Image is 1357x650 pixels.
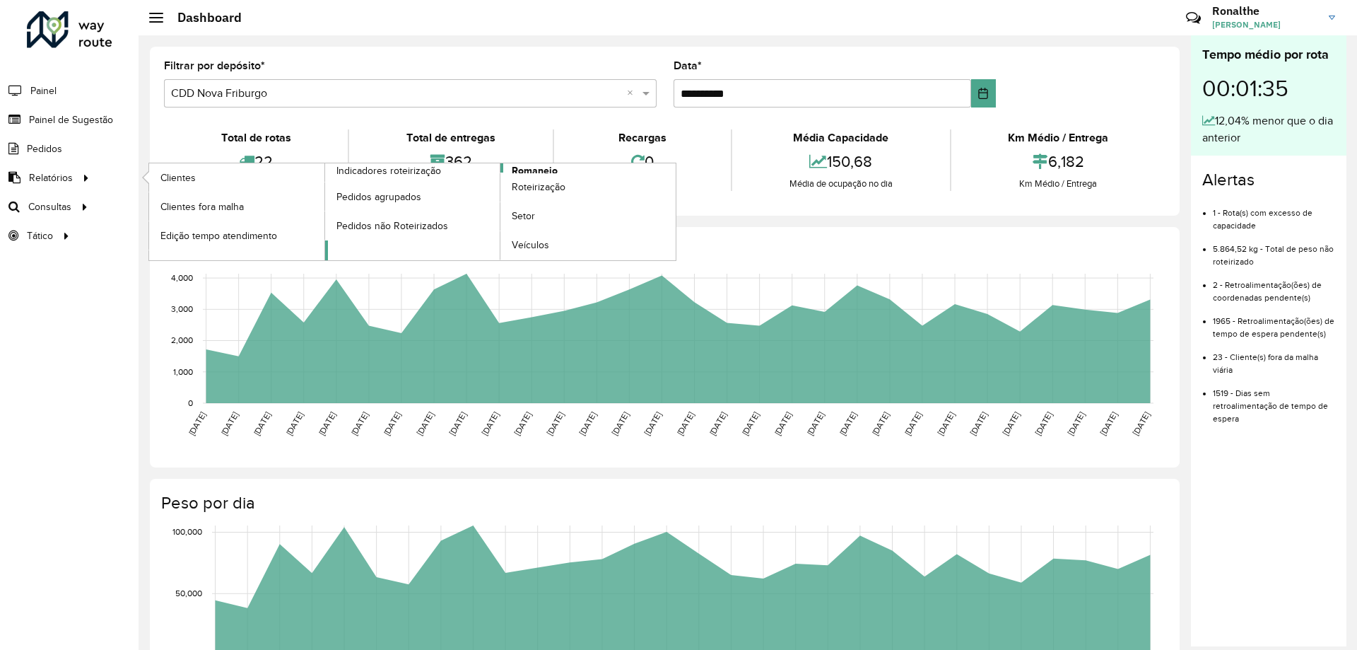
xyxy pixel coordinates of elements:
[29,112,113,127] span: Painel de Sugestão
[736,146,946,177] div: 150,68
[28,199,71,214] span: Consultas
[325,182,500,211] a: Pedidos agrupados
[500,173,676,202] a: Roteirização
[838,410,858,437] text: [DATE]
[1033,410,1054,437] text: [DATE]
[317,410,337,437] text: [DATE]
[415,410,435,437] text: [DATE]
[349,410,370,437] text: [DATE]
[171,304,193,313] text: 3,000
[353,146,548,177] div: 362
[29,170,73,185] span: Relatórios
[935,410,956,437] text: [DATE]
[1066,410,1086,437] text: [DATE]
[336,163,441,178] span: Indicadores roteirização
[577,410,598,437] text: [DATE]
[163,10,242,25] h2: Dashboard
[736,177,946,191] div: Média de ocupação no dia
[512,238,549,253] span: Veículos
[968,410,989,437] text: [DATE]
[1212,18,1318,31] span: [PERSON_NAME]
[160,170,196,185] span: Clientes
[1202,45,1335,64] div: Tempo médio por rota
[1212,4,1318,18] h3: Ronalthe
[1131,410,1151,437] text: [DATE]
[1202,170,1335,190] h4: Alertas
[1178,3,1209,33] a: Contato Rápido
[168,129,344,146] div: Total de rotas
[707,410,728,437] text: [DATE]
[171,336,193,345] text: 2,000
[149,163,500,260] a: Indicadores roteirização
[545,410,565,437] text: [DATE]
[1213,268,1335,304] li: 2 - Retroalimentação(ões) de coordenadas pendente(s)
[870,410,891,437] text: [DATE]
[736,129,946,146] div: Média Capacidade
[284,410,305,437] text: [DATE]
[336,219,448,233] span: Pedidos não Roteirizados
[500,231,676,260] a: Veículos
[149,163,324,192] a: Clientes
[161,493,1165,513] h4: Peso por dia
[1213,232,1335,268] li: 5.864,52 kg - Total de peso não roteirizado
[175,588,202,598] text: 50,000
[1213,304,1335,340] li: 1965 - Retroalimentação(ões) de tempo de espera pendente(s)
[480,410,500,437] text: [DATE]
[160,199,244,214] span: Clientes fora malha
[500,202,676,231] a: Setor
[160,228,277,243] span: Edição tempo atendimento
[674,57,702,74] label: Data
[1213,376,1335,425] li: 1519 - Dias sem retroalimentação de tempo de espera
[955,146,1162,177] div: 6,182
[512,163,558,178] span: Romaneio
[30,83,57,98] span: Painel
[149,221,324,250] a: Edição tempo atendimento
[382,410,402,437] text: [DATE]
[740,410,760,437] text: [DATE]
[1202,64,1335,112] div: 00:01:35
[171,273,193,282] text: 4,000
[558,129,727,146] div: Recargas
[172,528,202,537] text: 100,000
[512,209,535,224] span: Setor
[164,57,265,74] label: Filtrar por depósito
[325,163,676,260] a: Romaneio
[675,410,695,437] text: [DATE]
[187,410,207,437] text: [DATE]
[1098,410,1119,437] text: [DATE]
[903,410,923,437] text: [DATE]
[168,146,344,177] div: 22
[27,228,53,243] span: Tático
[971,79,996,108] button: Choose Date
[336,190,421,204] span: Pedidos agrupados
[610,410,630,437] text: [DATE]
[627,85,639,102] span: Clear all
[955,129,1162,146] div: Km Médio / Entrega
[219,410,240,437] text: [DATE]
[773,410,793,437] text: [DATE]
[173,367,193,376] text: 1,000
[1202,112,1335,146] div: 12,04% menor que o dia anterior
[512,180,565,195] span: Roteirização
[188,398,193,407] text: 0
[149,192,324,221] a: Clientes fora malha
[558,146,727,177] div: 0
[1001,410,1021,437] text: [DATE]
[447,410,468,437] text: [DATE]
[642,410,663,437] text: [DATE]
[325,211,500,240] a: Pedidos não Roteirizados
[27,141,62,156] span: Pedidos
[353,129,548,146] div: Total de entregas
[252,410,272,437] text: [DATE]
[1213,196,1335,232] li: 1 - Rota(s) com excesso de capacidade
[955,177,1162,191] div: Km Médio / Entrega
[805,410,826,437] text: [DATE]
[1213,340,1335,376] li: 23 - Cliente(s) fora da malha viária
[512,410,533,437] text: [DATE]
